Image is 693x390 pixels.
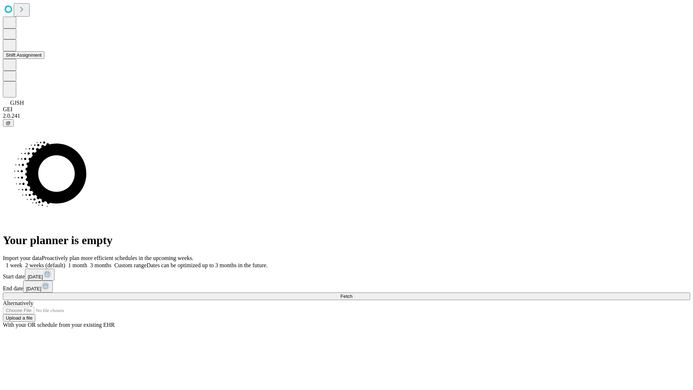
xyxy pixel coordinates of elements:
[42,255,193,261] span: Proactively plan more efficient schedules in the upcoming weeks.
[25,262,65,268] span: 2 weeks (default)
[25,269,55,281] button: [DATE]
[114,262,147,268] span: Custom range
[3,113,690,119] div: 2.0.241
[340,294,352,299] span: Fetch
[26,286,41,291] span: [DATE]
[3,322,115,328] span: With your OR schedule from your existing EHR
[10,100,24,106] span: GJSH
[147,262,267,268] span: Dates can be optimized up to 3 months in the future.
[3,281,690,292] div: End date
[3,300,33,306] span: Alternatively
[3,106,690,113] div: GEI
[3,292,690,300] button: Fetch
[3,314,35,322] button: Upload a file
[3,51,44,59] button: Shift Assignment
[28,274,43,279] span: [DATE]
[23,281,53,292] button: [DATE]
[6,262,22,268] span: 1 week
[6,120,11,126] span: @
[3,119,14,127] button: @
[3,255,42,261] span: Import your data
[68,262,87,268] span: 1 month
[90,262,112,268] span: 3 months
[3,269,690,281] div: Start date
[3,234,690,247] h1: Your planner is empty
